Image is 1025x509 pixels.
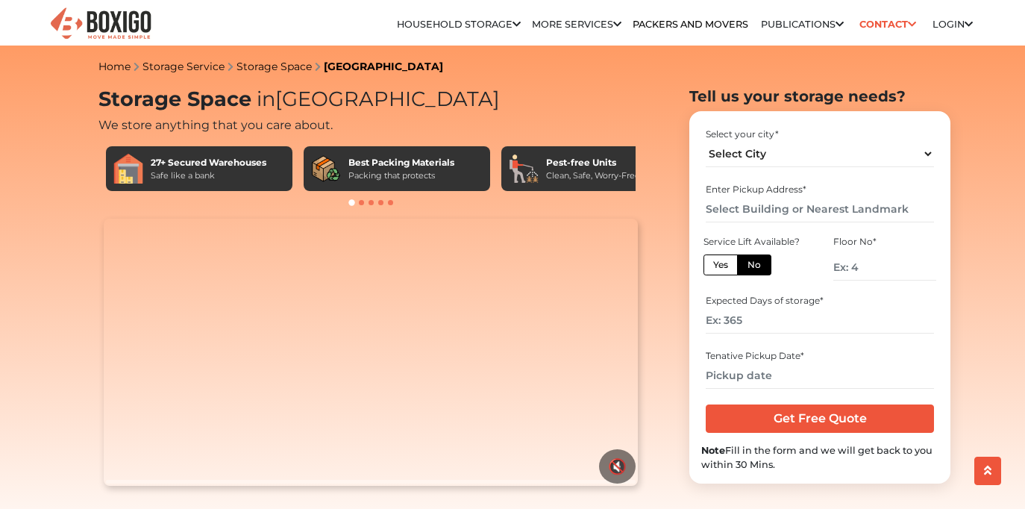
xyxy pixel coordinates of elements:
[761,19,844,30] a: Publications
[104,219,637,486] video: Your browser does not support the video tag.
[251,87,500,111] span: [GEOGRAPHIC_DATA]
[236,60,312,73] a: Storage Space
[706,349,933,363] div: Tenative Pickup Date
[509,154,539,184] img: Pest-free Units
[257,87,275,111] span: in
[855,13,921,36] a: Contact
[599,449,636,484] button: 🔇
[151,169,266,182] div: Safe like a bank
[98,60,131,73] a: Home
[546,156,640,169] div: Pest-free Units
[48,6,153,43] img: Boxigo
[633,19,748,30] a: Packers and Movers
[142,60,225,73] a: Storage Service
[737,254,771,275] label: No
[833,235,936,249] div: Floor No
[324,60,443,73] a: [GEOGRAPHIC_DATA]
[348,156,454,169] div: Best Packing Materials
[703,235,806,249] div: Service Lift Available?
[706,405,933,433] input: Get Free Quote
[703,254,738,275] label: Yes
[701,445,725,456] b: Note
[706,363,933,389] input: Pickup date
[98,118,333,132] span: We store anything that you care about.
[701,443,938,472] div: Fill in the form and we will get back to you within 30 Mins.
[311,154,341,184] img: Best Packing Materials
[151,156,266,169] div: 27+ Secured Warehouses
[546,169,640,182] div: Clean, Safe, Worry-Free
[397,19,521,30] a: Household Storage
[706,128,933,141] div: Select your city
[532,19,621,30] a: More services
[98,87,643,112] h1: Storage Space
[932,19,973,30] a: Login
[833,254,936,281] input: Ex: 4
[689,87,950,105] h2: Tell us your storage needs?
[113,154,143,184] img: 27+ Secured Warehouses
[706,307,933,334] input: Ex: 365
[706,196,933,222] input: Select Building or Nearest Landmark
[706,294,933,307] div: Expected Days of storage
[974,457,1001,485] button: scroll up
[348,169,454,182] div: Packing that protects
[706,183,933,196] div: Enter Pickup Address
